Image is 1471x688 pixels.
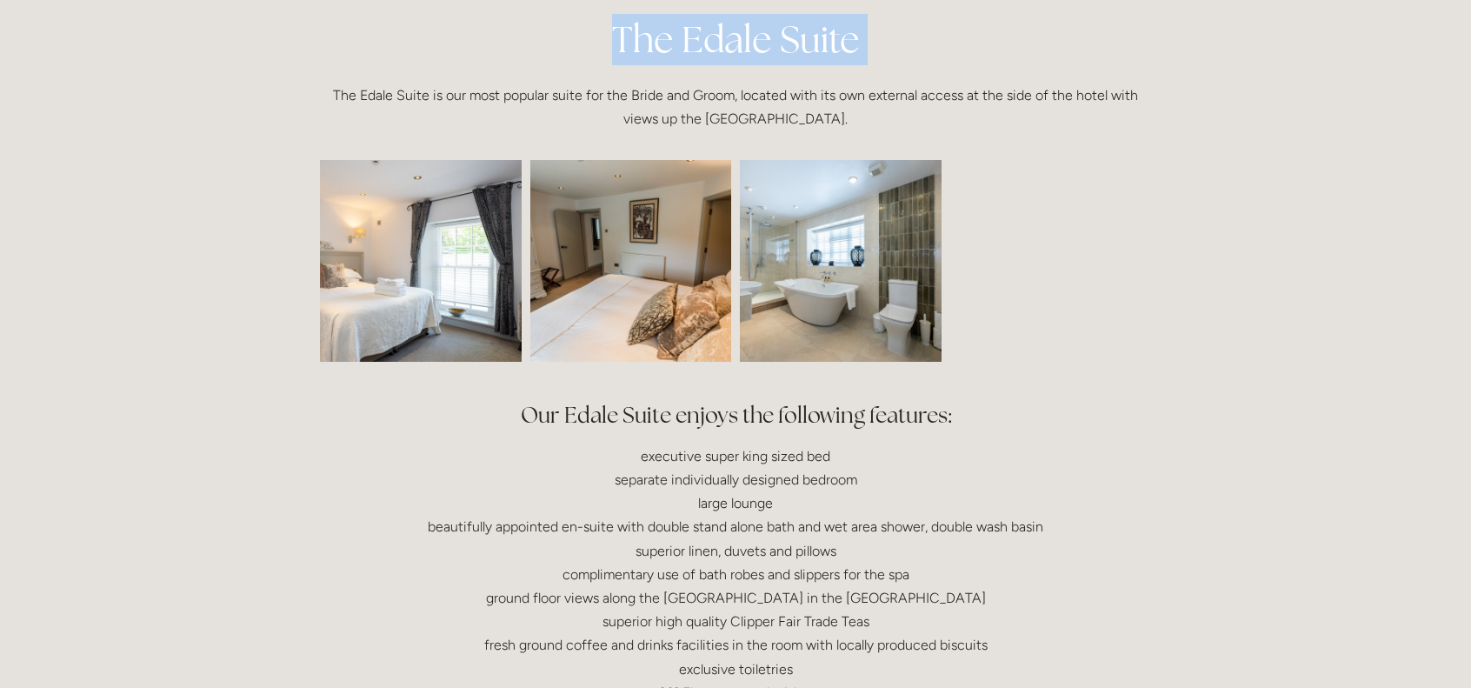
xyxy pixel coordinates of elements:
h1: The Edale Suite [320,14,1151,65]
img: 20210514-14470342-LHH-hotel-photos-HDR.jpg [480,160,782,362]
img: losehill-35.jpg [689,160,992,362]
h2: Our Edale Suite enjoys the following features: [320,400,1151,431]
p: The Edale Suite is our most popular suite for the Bride and Groom, located with its own external ... [320,83,1151,130]
img: losehill-22.jpg [229,160,531,362]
